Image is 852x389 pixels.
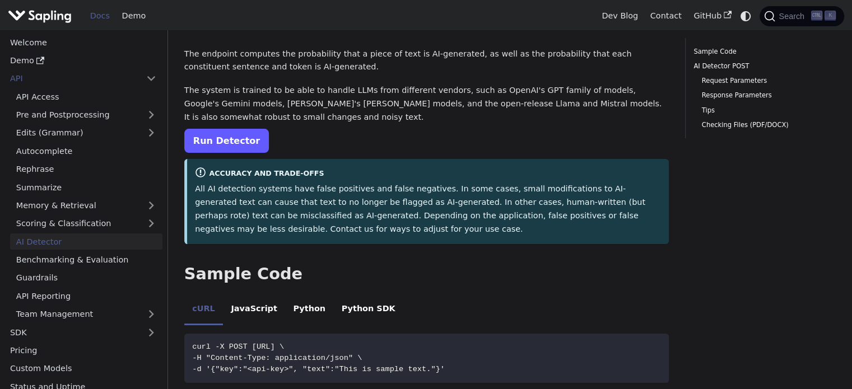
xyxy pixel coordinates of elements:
a: SDK [4,324,140,340]
a: Sapling.ai [8,8,76,24]
p: All AI detection systems have false positives and false negatives. In some cases, small modificat... [195,182,661,236]
a: Scoring & Classification [10,215,162,232]
li: JavaScript [223,294,285,326]
button: Collapse sidebar category 'API' [140,71,162,87]
a: Contact [644,7,688,25]
li: Python SDK [333,294,403,326]
a: Tips [702,105,828,116]
a: Custom Models [4,360,162,377]
a: Memory & Retrieval [10,198,162,214]
a: Autocomplete [10,143,162,159]
span: curl -X POST [URL] \ [192,343,284,351]
a: Docs [84,7,116,25]
a: Pre and Postprocessing [10,107,162,123]
a: GitHub [687,7,737,25]
button: Switch between dark and light mode (currently system mode) [738,8,754,24]
a: Demo [116,7,152,25]
a: Rephrase [10,161,162,177]
a: Request Parameters [702,76,828,86]
a: API Reporting [10,288,162,304]
li: Python [285,294,333,326]
a: Guardrails [10,270,162,286]
a: Demo [4,53,162,69]
a: Benchmarking & Evaluation [10,252,162,268]
a: AI Detector [10,233,162,250]
a: Sample Code [693,46,832,57]
a: Run Detector [184,129,269,153]
button: Search (Ctrl+K) [760,6,844,26]
a: API Access [10,88,162,105]
a: Welcome [4,34,162,50]
a: AI Detector POST [693,61,832,72]
a: Response Parameters [702,90,828,101]
a: Team Management [10,306,162,322]
kbd: K [825,11,836,21]
span: -H "Content-Type: application/json" \ [192,354,362,362]
a: Dev Blog [595,7,644,25]
a: Edits (Grammar) [10,125,162,141]
h2: Sample Code [184,264,669,284]
div: Accuracy and Trade-offs [195,167,661,180]
button: Expand sidebar category 'SDK' [140,324,162,340]
span: -d '{"key":"<api-key>", "text":"This is sample text."}' [192,365,445,373]
p: The endpoint computes the probability that a piece of text is AI-generated, as well as the probab... [184,48,669,74]
a: API [4,71,140,87]
span: Search [775,12,811,21]
a: Pricing [4,343,162,359]
li: cURL [184,294,223,326]
a: Checking Files (PDF/DOCX) [702,120,828,130]
p: The system is trained to be able to handle LLMs from different vendors, such as OpenAI's GPT fami... [184,84,669,124]
img: Sapling.ai [8,8,72,24]
a: Summarize [10,179,162,195]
